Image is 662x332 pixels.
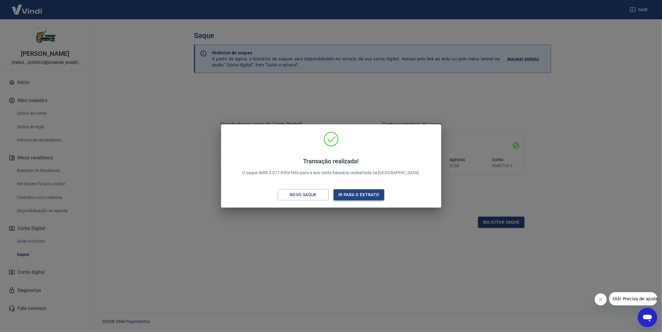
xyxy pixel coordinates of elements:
[609,292,657,305] iframe: Mensagem da empresa
[242,158,420,176] p: O saque de R$ 4.071,93 foi feito para a sua conta bancária cadastrada na [GEOGRAPHIC_DATA].
[638,308,657,327] iframe: Botão para abrir a janela de mensagens
[4,4,51,9] span: Olá! Precisa de ajuda?
[282,191,324,199] div: Novo saque
[334,189,385,200] button: Ir para o extrato
[278,189,329,200] button: Novo saque
[595,293,607,305] iframe: Fechar mensagem
[242,158,420,165] h4: Transação realizada!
